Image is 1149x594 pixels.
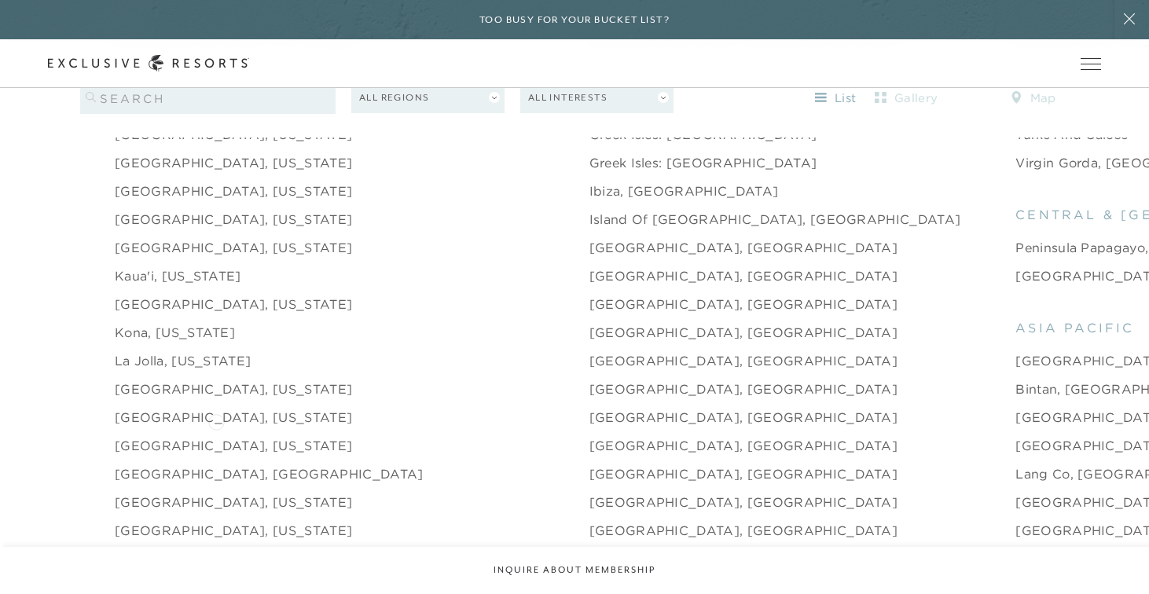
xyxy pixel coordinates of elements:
[589,295,898,313] a: [GEOGRAPHIC_DATA], [GEOGRAPHIC_DATA]
[351,82,505,113] button: All Regions
[479,13,670,27] h6: Too busy for your bucket list?
[1015,318,1134,337] span: asia pacific
[115,436,352,455] a: [GEOGRAPHIC_DATA], [US_STATE]
[589,493,898,511] a: [GEOGRAPHIC_DATA], [GEOGRAPHIC_DATA]
[115,464,424,483] a: [GEOGRAPHIC_DATA], [GEOGRAPHIC_DATA]
[589,521,898,540] a: [GEOGRAPHIC_DATA], [GEOGRAPHIC_DATA]
[800,86,871,111] button: list
[115,210,352,229] a: [GEOGRAPHIC_DATA], [US_STATE]
[115,238,352,257] a: [GEOGRAPHIC_DATA], [US_STATE]
[998,86,1069,111] button: map
[115,295,352,313] a: [GEOGRAPHIC_DATA], [US_STATE]
[115,379,352,398] a: [GEOGRAPHIC_DATA], [US_STATE]
[115,521,352,540] a: [GEOGRAPHIC_DATA], [US_STATE]
[115,153,352,172] a: [GEOGRAPHIC_DATA], [US_STATE]
[589,436,898,455] a: [GEOGRAPHIC_DATA], [GEOGRAPHIC_DATA]
[115,493,352,511] a: [GEOGRAPHIC_DATA], [US_STATE]
[115,181,352,200] a: [GEOGRAPHIC_DATA], [US_STATE]
[589,408,898,427] a: [GEOGRAPHIC_DATA], [GEOGRAPHIC_DATA]
[115,408,352,427] a: [GEOGRAPHIC_DATA], [US_STATE]
[589,153,817,172] a: Greek Isles: [GEOGRAPHIC_DATA]
[589,181,779,200] a: Ibiza, [GEOGRAPHIC_DATA]
[115,323,235,342] a: Kona, [US_STATE]
[80,82,336,114] input: search
[589,379,898,398] a: [GEOGRAPHIC_DATA], [GEOGRAPHIC_DATA]
[589,238,898,257] a: [GEOGRAPHIC_DATA], [GEOGRAPHIC_DATA]
[871,86,942,111] button: gallery
[589,464,898,483] a: [GEOGRAPHIC_DATA], [GEOGRAPHIC_DATA]
[1081,58,1101,69] button: Open navigation
[115,351,251,370] a: La Jolla, [US_STATE]
[115,266,241,285] a: Kaua'i, [US_STATE]
[589,210,961,229] a: Island of [GEOGRAPHIC_DATA], [GEOGRAPHIC_DATA]
[520,82,674,113] button: All Interests
[589,266,898,285] a: [GEOGRAPHIC_DATA], [GEOGRAPHIC_DATA]
[589,323,898,342] a: [GEOGRAPHIC_DATA], [GEOGRAPHIC_DATA]
[589,351,898,370] a: [GEOGRAPHIC_DATA], [GEOGRAPHIC_DATA]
